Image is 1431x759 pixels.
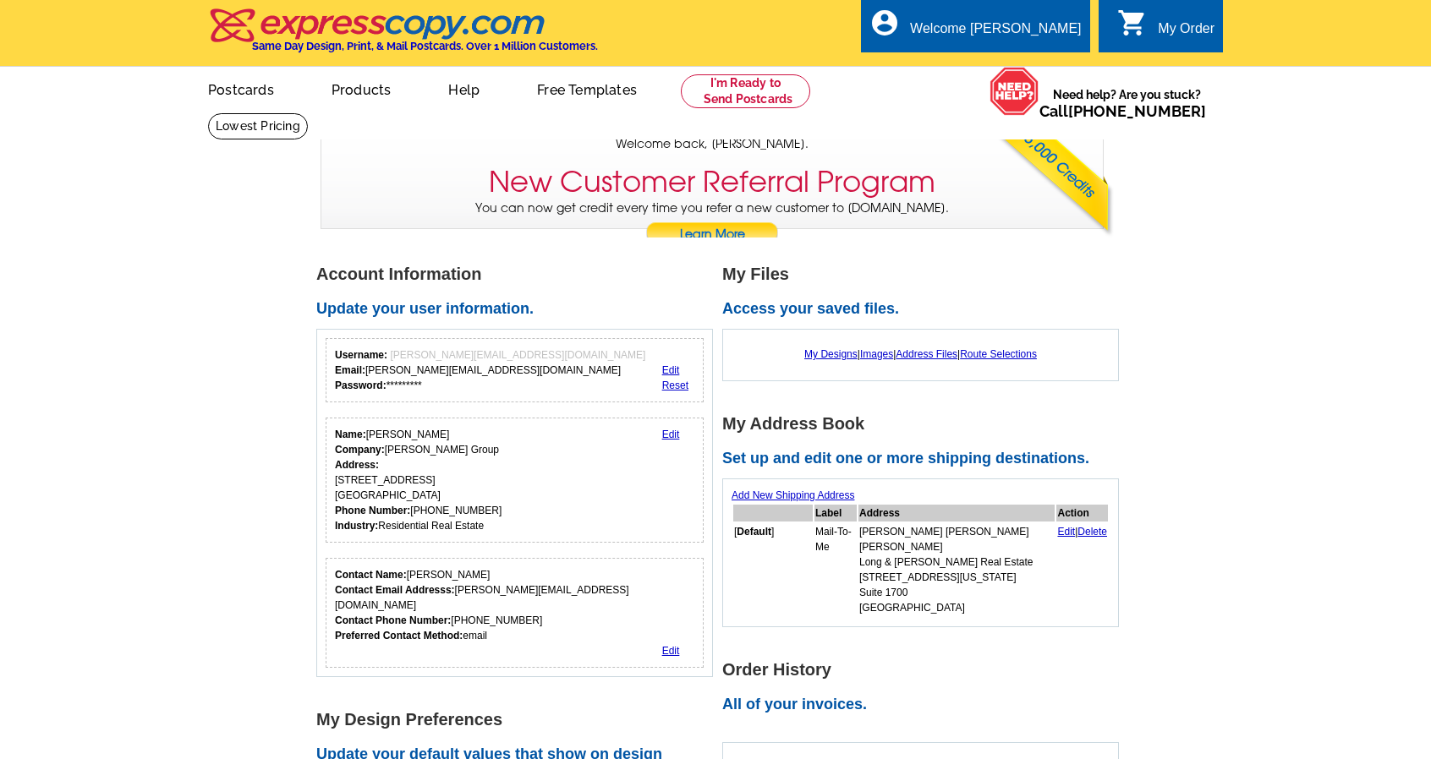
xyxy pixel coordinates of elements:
[335,429,366,440] strong: Name:
[869,8,900,38] i: account_circle
[335,349,387,361] strong: Username:
[316,300,722,319] h2: Update your user information.
[335,347,645,393] div: [PERSON_NAME][EMAIL_ADDRESS][DOMAIN_NAME] *********
[390,349,645,361] span: [PERSON_NAME][EMAIL_ADDRESS][DOMAIN_NAME]
[1158,21,1214,45] div: My Order
[733,523,813,616] td: [ ]
[510,68,664,108] a: Free Templates
[335,614,451,626] strong: Contact Phone Number:
[326,418,704,543] div: Your personal details.
[208,20,598,52] a: Same Day Design, Print, & Mail Postcards. Over 1 Million Customers.
[860,348,893,360] a: Images
[896,348,957,360] a: Address Files
[990,67,1039,116] img: help
[910,21,1081,45] div: Welcome [PERSON_NAME]
[722,450,1128,468] h2: Set up and edit one or more shipping destinations.
[335,444,385,456] strong: Company:
[335,567,694,643] div: [PERSON_NAME] [PERSON_NAME][EMAIL_ADDRESS][DOMAIN_NAME] [PHONE_NUMBER] email
[814,523,857,616] td: Mail-To-Me
[722,661,1128,679] h1: Order History
[814,505,857,521] th: Label
[252,40,598,52] h4: Same Day Design, Print, & Mail Postcards. Over 1 Million Customers.
[335,520,378,532] strong: Industry:
[858,505,1055,521] th: Address
[662,429,680,440] a: Edit
[335,505,410,516] strong: Phone Number:
[316,265,722,283] h1: Account Information
[732,489,854,501] a: Add New Shipping Address
[1057,526,1075,538] a: Edit
[335,364,365,376] strong: Email:
[722,265,1128,283] h1: My Files
[316,711,722,729] h1: My Design Preferences
[1056,505,1108,521] th: Action
[1068,102,1206,120] a: [PHONE_NUMBER]
[858,523,1055,616] td: [PERSON_NAME] [PERSON_NAME] [PERSON_NAME] Long & [PERSON_NAME] Real Estate [STREET_ADDRESS][US_ST...
[737,526,771,538] b: Default
[421,68,507,108] a: Help
[662,379,688,391] a: Reset
[662,645,680,657] a: Edit
[321,199,1103,248] p: You can now get credit every time you refer a new customer to [DOMAIN_NAME].
[662,364,680,376] a: Edit
[1117,19,1214,40] a: shopping_cart My Order
[722,300,1128,319] h2: Access your saved files.
[335,569,407,581] strong: Contact Name:
[335,584,455,596] strong: Contact Email Addresss:
[645,222,779,248] a: Learn More
[616,135,809,153] span: Welcome back, [PERSON_NAME].
[326,558,704,668] div: Who should we contact regarding order issues?
[732,338,1110,370] div: | | |
[1056,523,1108,616] td: |
[960,348,1037,360] a: Route Selections
[335,459,379,471] strong: Address:
[722,696,1128,714] h2: All of your invoices.
[304,68,419,108] a: Products
[335,379,387,391] strong: Password:
[1117,8,1148,38] i: shopping_cart
[181,68,301,108] a: Postcards
[489,165,935,199] h3: New Customer Referral Program
[1039,86,1214,120] span: Need help? Are you stuck?
[335,427,502,533] div: [PERSON_NAME] [PERSON_NAME] Group [STREET_ADDRESS] [GEOGRAPHIC_DATA] [PHONE_NUMBER] Residential R...
[804,348,858,360] a: My Designs
[1039,102,1206,120] span: Call
[335,630,463,642] strong: Preferred Contact Method:
[326,338,704,402] div: Your login information.
[722,415,1128,433] h1: My Address Book
[1077,526,1107,538] a: Delete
